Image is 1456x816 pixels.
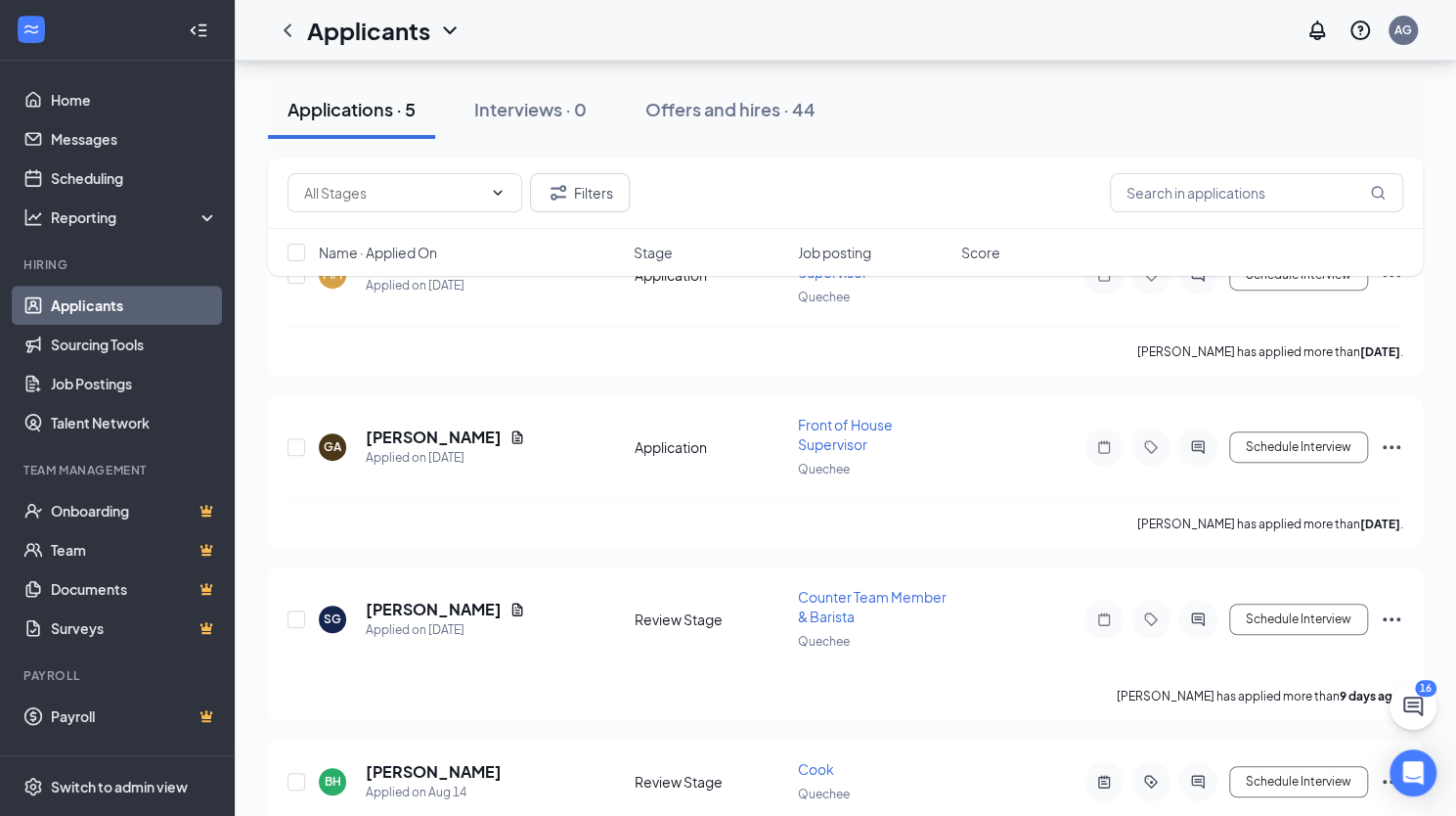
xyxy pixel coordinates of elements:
div: Switch to admin view [51,777,188,796]
div: Applications · 5 [287,97,416,121]
b: [DATE] [1360,344,1400,359]
svg: QuestionInfo [1348,19,1372,42]
a: Job Postings [51,364,218,403]
button: Filter Filters [530,173,630,212]
svg: MagnifyingGlass [1370,185,1386,201]
a: Scheduling [51,159,218,198]
span: Quechee [798,290,850,304]
div: Review Stage [635,610,786,629]
svg: Analysis [23,207,43,227]
svg: Collapse [189,21,208,40]
a: SurveysCrown [51,609,218,648]
a: Talent Network [51,403,218,442]
div: Open Intercom Messenger [1390,749,1436,796]
h5: [PERSON_NAME] [366,427,502,448]
p: [PERSON_NAME] has applied more than . [1117,688,1403,704]
a: OnboardingCrown [51,491,218,530]
div: 16 [1415,680,1436,697]
div: AG [1394,22,1412,38]
span: Job posting [797,243,870,262]
a: Applicants [51,286,218,325]
input: Search in applications [1110,173,1403,212]
svg: Filter [547,181,570,204]
div: Review Stage [635,772,786,792]
svg: Note [1092,439,1116,455]
div: Hiring [23,256,214,273]
svg: ActiveChat [1186,612,1210,627]
p: [PERSON_NAME] has applied more than . [1137,343,1403,360]
a: Sourcing Tools [51,325,218,364]
span: Quechee [798,634,850,649]
span: Name · Applied On [319,243,437,262]
div: BH [325,773,341,790]
svg: Tag [1139,612,1163,627]
svg: Settings [23,777,43,796]
input: All Stages [304,182,482,204]
div: Payroll [23,667,214,684]
svg: ChevronDown [438,19,462,42]
div: Reporting [51,207,219,227]
span: Quechee [798,462,850,476]
h5: [PERSON_NAME] [366,599,502,620]
svg: Ellipses [1380,770,1403,793]
div: Applied on Aug 14 [366,783,502,802]
a: Messages [51,119,218,159]
div: SG [324,611,341,627]
svg: ChevronDown [490,185,506,201]
svg: Ellipses [1380,608,1403,631]
h1: Applicants [307,14,430,47]
svg: WorkstreamLogo [22,20,41,39]
a: PayrollCrown [51,697,218,736]
svg: ActiveNote [1092,774,1116,790]
span: Front of House Supervisor [798,416,893,453]
button: ChatActive [1390,683,1436,730]
div: Team Management [23,462,214,478]
div: Applied on [DATE] [366,620,525,640]
span: Score [961,243,1000,262]
svg: ActiveChat [1186,439,1210,455]
div: Interviews · 0 [474,97,587,121]
svg: Ellipses [1380,435,1403,459]
div: GA [324,438,341,455]
svg: ActiveTag [1139,774,1163,790]
svg: ChevronLeft [276,19,299,42]
svg: Document [509,602,525,617]
span: Cook [798,760,834,778]
div: Offers and hires · 44 [645,97,816,121]
svg: Document [509,430,525,445]
svg: ChatActive [1401,695,1425,718]
b: 9 days ago [1340,689,1400,703]
svg: ActiveChat [1186,774,1210,790]
a: DocumentsCrown [51,569,218,609]
b: [DATE] [1360,517,1400,531]
svg: Tag [1139,439,1163,455]
button: Schedule Interview [1229,766,1368,797]
div: Application [635,437,786,457]
a: Home [51,80,218,119]
span: Quechee [798,787,850,801]
button: Schedule Interview [1229,431,1368,463]
a: TeamCrown [51,530,218,569]
svg: Notifications [1305,19,1329,42]
svg: Note [1092,612,1116,627]
span: Counter Team Member & Barista [798,588,947,625]
p: [PERSON_NAME] has applied more than . [1137,516,1403,532]
span: Stage [634,243,673,262]
div: Applied on [DATE] [366,448,525,468]
h5: [PERSON_NAME] [366,761,502,783]
button: Schedule Interview [1229,604,1368,635]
